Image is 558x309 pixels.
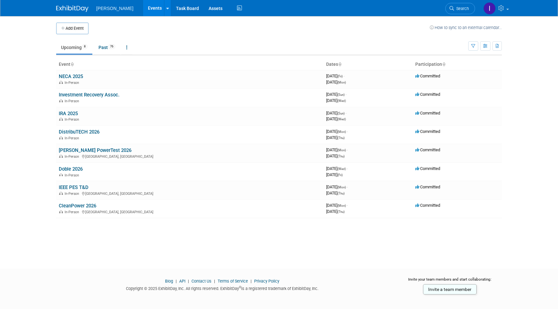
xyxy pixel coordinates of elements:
span: [DATE] [326,116,346,121]
a: Sort by Event Name [70,62,74,67]
span: - [347,184,348,189]
span: (Thu) [337,210,345,214]
span: Committed [415,111,440,115]
span: [DATE] [326,203,348,208]
span: Committed [415,147,440,152]
span: 8 [82,44,88,49]
a: NECA 2025 [59,74,83,79]
span: (Sun) [337,112,345,115]
img: ExhibitDay [56,5,88,12]
span: (Mon) [337,81,346,84]
div: [GEOGRAPHIC_DATA], [GEOGRAPHIC_DATA] [59,154,321,159]
span: - [347,147,348,152]
img: In-Person Event [59,136,63,139]
span: 76 [108,44,115,49]
span: Committed [415,203,440,208]
a: API [179,279,185,284]
span: [PERSON_NAME] [96,6,133,11]
a: IEEE PES T&D [59,184,88,190]
span: | [249,279,253,284]
img: In-Person Event [59,192,63,195]
span: In-Person [65,173,81,177]
img: In-Person Event [59,154,63,158]
a: Search [445,3,475,14]
span: Committed [415,74,440,78]
a: Past76 [94,41,120,54]
a: Upcoming8 [56,41,92,54]
span: (Sun) [337,93,345,96]
span: In-Person [65,81,81,85]
img: In-Person Event [59,173,63,176]
button: Add Event [56,23,88,34]
span: In-Person [65,136,81,140]
span: [DATE] [326,98,346,103]
span: (Mon) [337,130,346,134]
span: (Thu) [337,154,345,158]
span: [DATE] [326,209,345,214]
span: (Wed) [337,99,346,103]
span: - [347,203,348,208]
th: Event [56,59,324,70]
span: (Fri) [337,173,343,177]
span: - [344,74,345,78]
a: Contact Us [191,279,212,284]
a: How to sync to an external calendar... [430,25,502,30]
a: Investment Recovery Assoc. [59,92,119,98]
img: In-Person Event [59,210,63,213]
span: - [346,111,346,115]
span: (Wed) [337,167,346,171]
span: - [347,166,348,171]
span: (Mon) [337,148,346,152]
span: - [347,129,348,134]
img: In-Person Event [59,99,63,102]
span: [DATE] [326,166,348,171]
span: | [212,279,217,284]
div: Invite your team members and start collaborating: [398,277,502,286]
img: Isabella DeJulia [483,2,496,15]
span: Committed [415,184,440,189]
span: [DATE] [326,184,348,189]
span: [DATE] [326,80,346,85]
span: [DATE] [326,129,348,134]
span: [DATE] [326,111,346,115]
span: (Mon) [337,185,346,189]
span: [DATE] [326,172,343,177]
span: [DATE] [326,74,345,78]
th: Participation [413,59,502,70]
div: [GEOGRAPHIC_DATA], [GEOGRAPHIC_DATA] [59,191,321,196]
span: [DATE] [326,191,345,195]
a: DistribuTECH 2026 [59,129,99,135]
span: - [346,92,346,97]
img: In-Person Event [59,81,63,84]
a: IRA 2025 [59,111,78,116]
span: Committed [415,92,440,97]
span: (Fri) [337,75,343,78]
a: Invite a team member [423,284,477,294]
a: CleanPower 2026 [59,203,96,209]
a: Blog [165,279,173,284]
a: Sort by Start Date [338,62,341,67]
img: In-Person Event [59,117,63,121]
a: [PERSON_NAME] PowerTest 2026 [59,147,131,153]
a: Privacy Policy [254,279,279,284]
span: [DATE] [326,147,348,152]
th: Dates [324,59,413,70]
span: Search [454,6,469,11]
a: Terms of Service [218,279,248,284]
span: In-Person [65,210,81,214]
div: Copyright © 2025 ExhibitDay, Inc. All rights reserved. ExhibitDay is a registered trademark of Ex... [56,284,388,292]
span: (Thu) [337,136,345,140]
span: (Mon) [337,204,346,207]
span: In-Person [65,154,81,159]
div: [GEOGRAPHIC_DATA], [GEOGRAPHIC_DATA] [59,209,321,214]
span: In-Person [65,99,81,103]
span: (Thu) [337,192,345,195]
span: [DATE] [326,154,345,158]
span: | [186,279,191,284]
sup: ® [239,285,241,289]
a: Doble 2026 [59,166,83,172]
span: [DATE] [326,135,345,140]
span: In-Person [65,117,81,122]
span: | [174,279,178,284]
span: Committed [415,166,440,171]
